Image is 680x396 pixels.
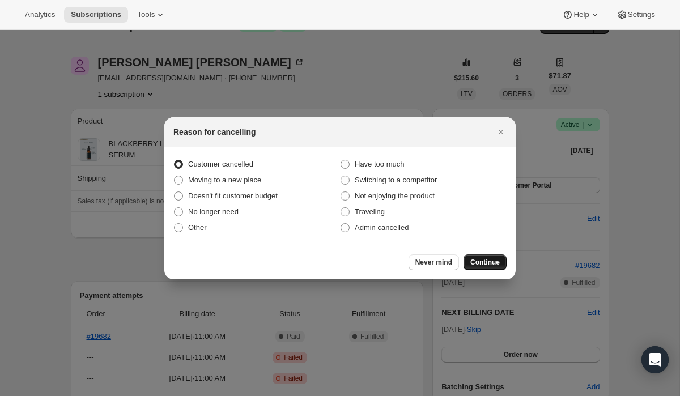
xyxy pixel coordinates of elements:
button: Never mind [409,254,459,270]
button: Analytics [18,7,62,23]
h2: Reason for cancelling [173,126,256,138]
button: Settings [610,7,662,23]
span: Switching to a competitor [355,176,437,184]
span: Tools [137,10,155,19]
span: Help [573,10,589,19]
span: Admin cancelled [355,223,409,232]
span: Customer cancelled [188,160,253,168]
button: Tools [130,7,173,23]
span: Other [188,223,207,232]
span: Settings [628,10,655,19]
span: Not enjoying the product [355,191,435,200]
span: Continue [470,258,500,267]
span: Analytics [25,10,55,19]
span: No longer need [188,207,239,216]
button: Continue [464,254,507,270]
span: Doesn't fit customer budget [188,191,278,200]
span: Subscriptions [71,10,121,19]
span: Have too much [355,160,404,168]
button: Subscriptions [64,7,128,23]
button: Help [555,7,607,23]
span: Moving to a new place [188,176,261,184]
button: Close [493,124,509,140]
span: Traveling [355,207,385,216]
span: Never mind [415,258,452,267]
div: Open Intercom Messenger [641,346,669,373]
